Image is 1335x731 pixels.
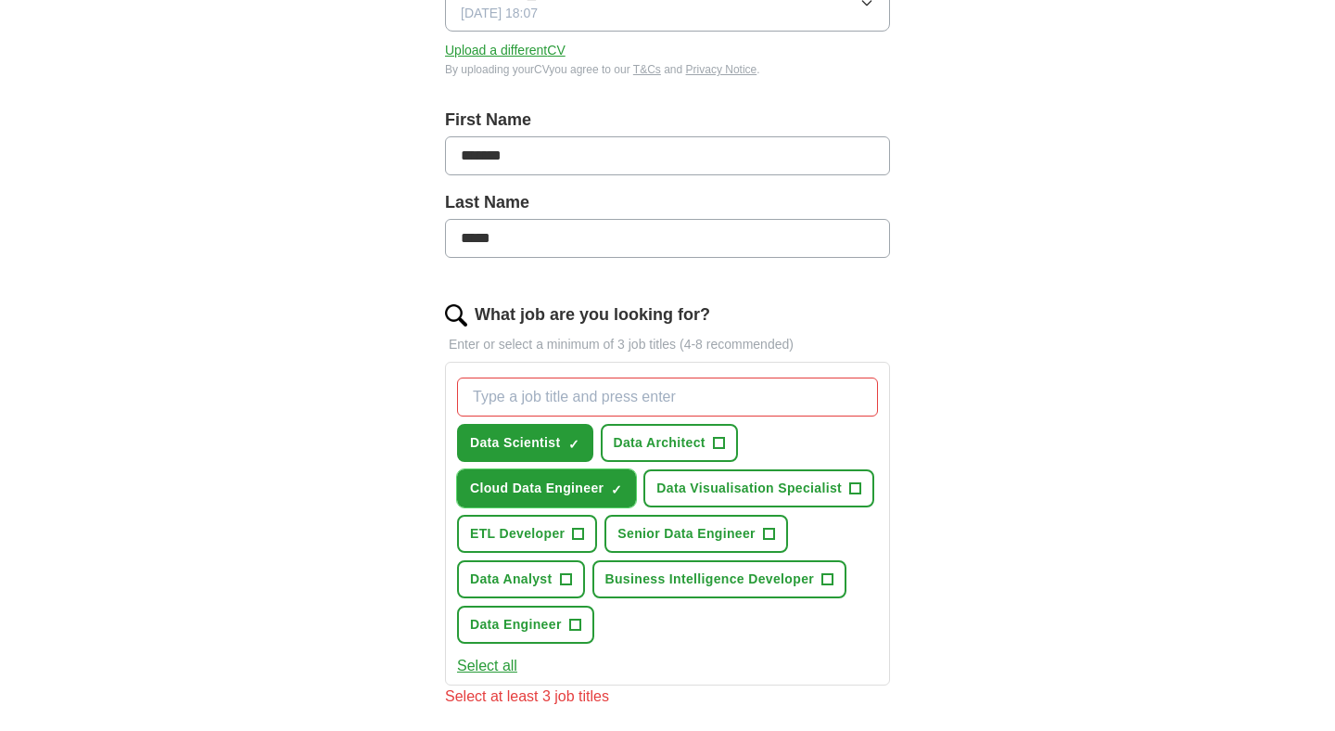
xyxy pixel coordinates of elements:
[457,515,597,553] button: ETL Developer
[592,560,847,598] button: Business Intelligence Developer
[445,190,890,215] label: Last Name
[470,524,565,544] span: ETL Developer
[445,304,467,327] img: search.png
[633,63,661,76] a: T&Cs
[604,515,788,553] button: Senior Data Engineer
[470,433,561,453] span: Data Scientist
[445,686,890,708] div: Select at least 3 job titles
[457,655,517,677] button: Select all
[445,61,890,78] div: By uploading your CV you agree to our and .
[686,63,757,76] a: Privacy Notice
[605,570,815,589] span: Business Intelligence Developer
[457,606,594,644] button: Data Engineer
[461,4,538,23] span: [DATE] 18:07
[614,433,706,453] span: Data Architect
[445,41,566,60] button: Upload a differentCV
[445,108,890,133] label: First Name
[457,424,593,462] button: Data Scientist✓
[457,378,878,417] input: Type a job title and press enter
[568,437,579,452] span: ✓
[457,560,585,598] button: Data Analyst
[470,570,553,589] span: Data Analyst
[611,482,622,497] span: ✓
[457,469,636,507] button: Cloud Data Engineer✓
[445,335,890,354] p: Enter or select a minimum of 3 job titles (4-8 recommended)
[470,479,604,498] span: Cloud Data Engineer
[601,424,738,462] button: Data Architect
[643,469,874,507] button: Data Visualisation Specialist
[470,615,562,635] span: Data Engineer
[475,302,710,327] label: What job are you looking for?
[617,524,756,544] span: Senior Data Engineer
[656,479,842,498] span: Data Visualisation Specialist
